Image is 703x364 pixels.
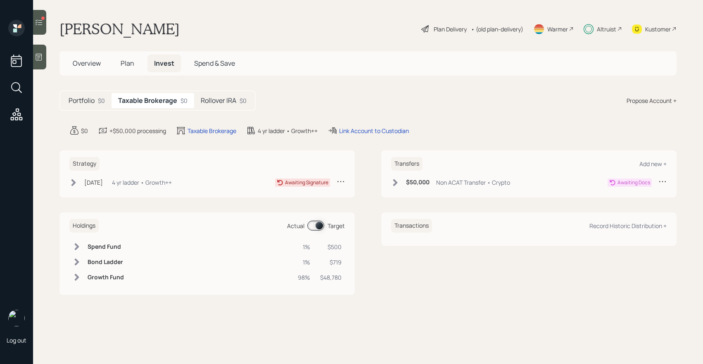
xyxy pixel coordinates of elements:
h5: Rollover IRA [201,97,236,105]
div: [DATE] [84,178,103,187]
div: Kustomer [645,25,671,33]
div: $48,780 [320,273,342,282]
div: $0 [98,96,105,105]
div: 4 yr ladder • Growth++ [112,178,172,187]
div: $719 [320,258,342,266]
div: • (old plan-delivery) [471,25,523,33]
div: Link Account to Custodian [339,126,409,135]
h5: Taxable Brokerage [118,97,177,105]
img: sami-boghos-headshot.png [8,310,25,326]
span: Overview [73,59,101,68]
h6: Holdings [69,219,99,233]
div: $0 [81,126,88,135]
div: Actual [287,221,304,230]
div: Log out [7,336,26,344]
h1: [PERSON_NAME] [59,20,180,38]
div: Propose Account + [627,96,677,105]
h5: Portfolio [69,97,95,105]
div: Awaiting Docs [617,179,650,186]
div: Warmer [547,25,568,33]
div: 4 yr ladder • Growth++ [258,126,318,135]
h6: $50,000 [406,179,430,186]
div: 1% [298,258,310,266]
div: Awaiting Signature [285,179,328,186]
span: Spend & Save [194,59,235,68]
div: 98% [298,273,310,282]
span: Invest [154,59,174,68]
h6: Transfers [391,157,423,171]
h6: Transactions [391,219,432,233]
span: Plan [121,59,134,68]
div: Record Historic Distribution + [589,222,667,230]
div: $0 [180,96,188,105]
div: 1% [298,243,310,251]
div: Add new + [639,160,667,168]
div: Taxable Brokerage [188,126,236,135]
div: +$50,000 processing [109,126,166,135]
h6: Growth Fund [88,274,124,281]
div: Non ACAT Transfer • Crypto [436,178,510,187]
div: Target [328,221,345,230]
div: Altruist [597,25,616,33]
h6: Strategy [69,157,100,171]
h6: Bond Ladder [88,259,124,266]
h6: Spend Fund [88,243,124,250]
div: $0 [240,96,247,105]
div: Plan Delivery [434,25,467,33]
div: $500 [320,243,342,251]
